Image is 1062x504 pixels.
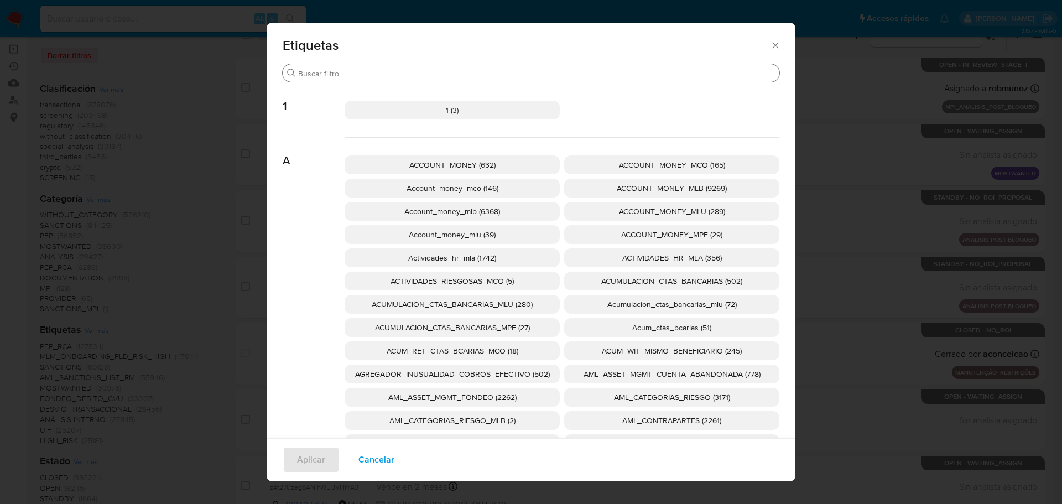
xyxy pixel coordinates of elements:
[345,388,560,407] div: AML_ASSET_MGMT_FONDEO (2262)
[388,392,517,403] span: AML_ASSET_MGMT_FONDEO (2262)
[622,415,721,426] span: AML_CONTRAPARTES (2261)
[770,40,780,50] button: Cerrar
[387,345,518,356] span: ACUM_RET_CTAS_BCARIAS_MCO (18)
[564,341,779,360] div: ACUM_WIT_MISMO_BENEFICIARIO (245)
[283,138,345,168] span: A
[619,159,725,170] span: ACCOUNT_MONEY_MCO (165)
[564,272,779,290] div: ACUMULACION_CTAS_BANCARIAS (502)
[446,105,459,116] span: 1 (3)
[345,248,560,267] div: Actividades_hr_mla (1742)
[622,252,722,263] span: ACTIVIDADES_HR_MLA (356)
[298,69,775,79] input: Buscar filtro
[345,411,560,430] div: AML_CATEGORIAS_RIESGO_MLB (2)
[619,206,725,217] span: ACCOUNT_MONEY_MLU (289)
[408,252,496,263] span: Actividades_hr_mla (1742)
[345,272,560,290] div: ACTIVIDADES_RIESGOSAS_MCO (5)
[564,179,779,198] div: ACCOUNT_MONEY_MLB (9269)
[391,276,514,287] span: ACTIVIDADES_RIESGOSAS_MCO (5)
[564,295,779,314] div: Acumulacion_ctas_bancarias_mlu (72)
[389,415,516,426] span: AML_CATEGORIAS_RIESGO_MLB (2)
[375,322,530,333] span: ACUMULACION_CTAS_BANCARIAS_MPE (27)
[345,225,560,244] div: Account_money_mlu (39)
[564,318,779,337] div: Acum_ctas_bcarias (51)
[601,276,742,287] span: ACUMULACION_CTAS_BANCARIAS (502)
[407,183,498,194] span: Account_money_mco (146)
[345,155,560,174] div: ACCOUNT_MONEY (632)
[564,411,779,430] div: AML_CONTRAPARTES (2261)
[584,368,761,380] span: AML_ASSET_MGMT_CUENTA_ABANDONADA (778)
[345,434,560,453] div: AML_CPF_TERRORISTA (24)
[409,229,496,240] span: Account_money_mlu (39)
[345,318,560,337] div: ACUMULACION_CTAS_BANCARIAS_MPE (27)
[564,388,779,407] div: AML_CATEGORIAS_RIESGO (3171)
[564,225,779,244] div: ACCOUNT_MONEY_MPE (29)
[564,202,779,221] div: ACCOUNT_MONEY_MLU (289)
[607,299,737,310] span: Acumulacion_ctas_bancarias_mlu (72)
[617,183,727,194] span: ACCOUNT_MONEY_MLB (9269)
[409,159,496,170] span: ACCOUNT_MONEY (632)
[345,341,560,360] div: ACUM_RET_CTAS_BCARIAS_MCO (18)
[372,299,533,310] span: ACUMULACION_CTAS_BANCARIAS_MLU (280)
[283,39,770,52] span: Etiquetas
[283,83,345,113] span: 1
[614,392,730,403] span: AML_CATEGORIAS_RIESGO (3171)
[287,69,296,77] button: Buscar
[344,446,409,473] button: Cancelar
[345,179,560,198] div: Account_money_mco (146)
[345,101,560,119] div: 1 (3)
[564,155,779,174] div: ACCOUNT_MONEY_MCO (165)
[564,365,779,383] div: AML_ASSET_MGMT_CUENTA_ABANDONADA (778)
[358,448,394,472] span: Cancelar
[345,202,560,221] div: Account_money_mlb (6368)
[632,322,711,333] span: Acum_ctas_bcarias (51)
[564,248,779,267] div: ACTIVIDADES_HR_MLA (356)
[345,295,560,314] div: ACUMULACION_CTAS_BANCARIAS_MLU (280)
[345,365,560,383] div: AGREGADOR_INUSUALIDAD_COBROS_EFECTIVO (502)
[621,229,722,240] span: ACCOUNT_MONEY_MPE (29)
[564,434,779,453] div: AML_CREDITOS_PAGOS_ANTICIPADOS (90)
[602,345,742,356] span: ACUM_WIT_MISMO_BENEFICIARIO (245)
[404,206,500,217] span: Account_money_mlb (6368)
[355,368,550,380] span: AGREGADOR_INUSUALIDAD_COBROS_EFECTIVO (502)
